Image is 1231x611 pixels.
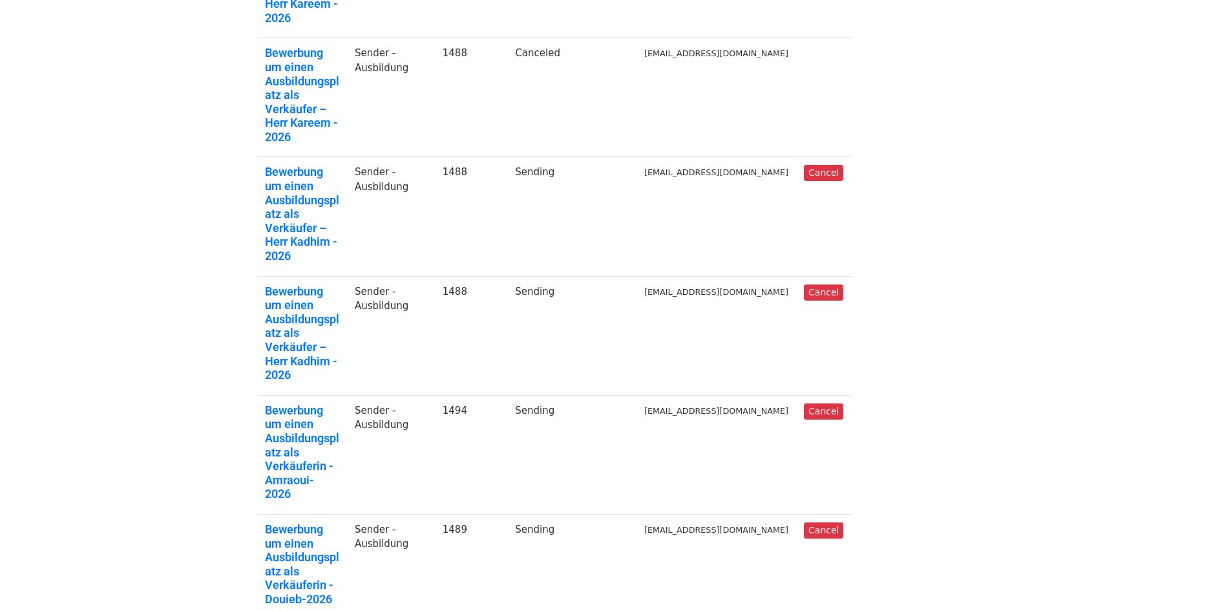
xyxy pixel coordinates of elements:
[644,48,788,58] small: [EMAIL_ADDRESS][DOMAIN_NAME]
[347,276,435,395] td: Sender -Ausbildung
[435,157,508,276] td: 1488
[1166,549,1231,611] iframe: Chat Widget
[435,38,508,157] td: 1488
[265,46,339,144] a: Bewerbung um einen Ausbildungsplatz als Verkäufer – Herr Kareem - 2026
[507,276,568,395] td: Sending
[507,157,568,276] td: Sending
[347,157,435,276] td: Sender -Ausbildung
[265,522,339,606] a: Bewerbung um einen Ausbildungsplatz als Verkäuferin - Douieb-2026
[644,406,788,416] small: [EMAIL_ADDRESS][DOMAIN_NAME]
[347,395,435,514] td: Sender -Ausbildung
[435,395,508,514] td: 1494
[507,38,568,157] td: Canceled
[804,284,843,301] a: Cancel
[435,276,508,395] td: 1488
[644,167,788,177] small: [EMAIL_ADDRESS][DOMAIN_NAME]
[644,287,788,297] small: [EMAIL_ADDRESS][DOMAIN_NAME]
[265,403,339,501] a: Bewerbung um einen Ausbildungsplatz als Verkäuferin - Amraoui-2026
[507,395,568,514] td: Sending
[804,522,843,539] a: Cancel
[265,165,339,263] a: Bewerbung um einen Ausbildungsplatz als Verkäufer – Herr Kadhim - 2026
[644,525,788,535] small: [EMAIL_ADDRESS][DOMAIN_NAME]
[804,403,843,420] a: Cancel
[265,284,339,382] a: Bewerbung um einen Ausbildungsplatz als Verkäufer – Herr Kadhim - 2026
[804,165,843,181] a: Cancel
[1166,549,1231,611] div: Chat-Widget
[347,38,435,157] td: Sender -Ausbildung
